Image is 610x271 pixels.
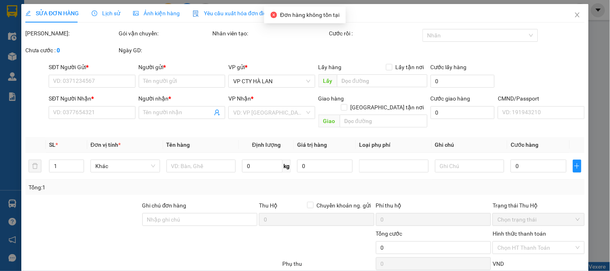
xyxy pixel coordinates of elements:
[49,142,55,148] span: SL
[318,115,340,127] span: Giao
[119,46,211,55] div: Ngày GD:
[166,142,190,148] span: Tên hàng
[340,115,427,127] input: Dọc đường
[574,12,581,18] span: close
[431,75,495,88] input: Cước lấy hàng
[212,29,328,38] div: Nhân viên tạo:
[29,183,236,192] div: Tổng: 1
[314,201,374,210] span: Chuyển khoản ng. gửi
[376,201,491,213] div: Phí thu hộ
[142,202,187,209] label: Ghi chú đơn hàng
[133,10,180,16] span: Ảnh kiện hàng
[493,201,584,210] div: Trạng thái Thu Hộ
[435,160,505,172] input: Ghi Chú
[92,10,97,16] span: clock-circle
[228,95,251,102] span: VP Nhận
[228,63,315,72] div: VP gửi
[318,64,342,70] span: Lấy hàng
[271,12,277,18] span: close-circle
[233,75,310,87] span: VP CTY HÀ LAN
[25,10,79,16] span: SỬA ĐƠN HÀNG
[133,10,139,16] span: picture
[318,74,337,87] span: Lấy
[318,95,344,102] span: Giao hàng
[297,142,327,148] span: Giá trị hàng
[493,230,546,237] label: Hình thức thanh toán
[356,137,432,153] th: Loại phụ phí
[119,29,211,38] div: Gói vận chuyển:
[337,74,427,87] input: Dọc đường
[25,29,117,38] div: [PERSON_NAME]:
[252,142,281,148] span: Định lượng
[347,103,427,112] span: [GEOGRAPHIC_DATA] tận nơi
[57,47,60,53] b: 0
[193,10,277,16] span: Yêu cầu xuất hóa đơn điện tử
[431,95,470,102] label: Cước giao hàng
[49,94,135,103] div: SĐT Người Nhận
[283,160,291,172] span: kg
[431,64,467,70] label: Cước lấy hàng
[493,261,504,267] span: VND
[566,4,589,27] button: Close
[432,137,508,153] th: Ghi chú
[49,63,135,72] div: SĐT Người Gửi
[259,202,277,209] span: Thu Hộ
[25,10,31,16] span: edit
[92,10,120,16] span: Lịch sử
[29,160,41,172] button: delete
[431,106,495,119] input: Cước giao hàng
[511,142,538,148] span: Cước hàng
[166,160,236,172] input: VD: Bàn, Ghế
[329,29,421,38] div: Cước rồi :
[25,46,117,55] div: Chưa cước :
[573,160,581,172] button: plus
[392,63,427,72] span: Lấy tận nơi
[139,63,225,72] div: Người gửi
[90,142,121,148] span: Đơn vị tính
[573,163,581,169] span: plus
[376,230,403,237] span: Tổng cước
[497,214,579,226] span: Chọn trạng thái
[280,12,339,18] span: Đơn hàng không tồn tại
[139,94,225,103] div: Người nhận
[95,160,155,172] span: Khác
[498,94,584,103] div: CMND/Passport
[142,213,258,226] input: Ghi chú đơn hàng
[214,109,220,116] span: user-add
[193,10,199,17] img: icon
